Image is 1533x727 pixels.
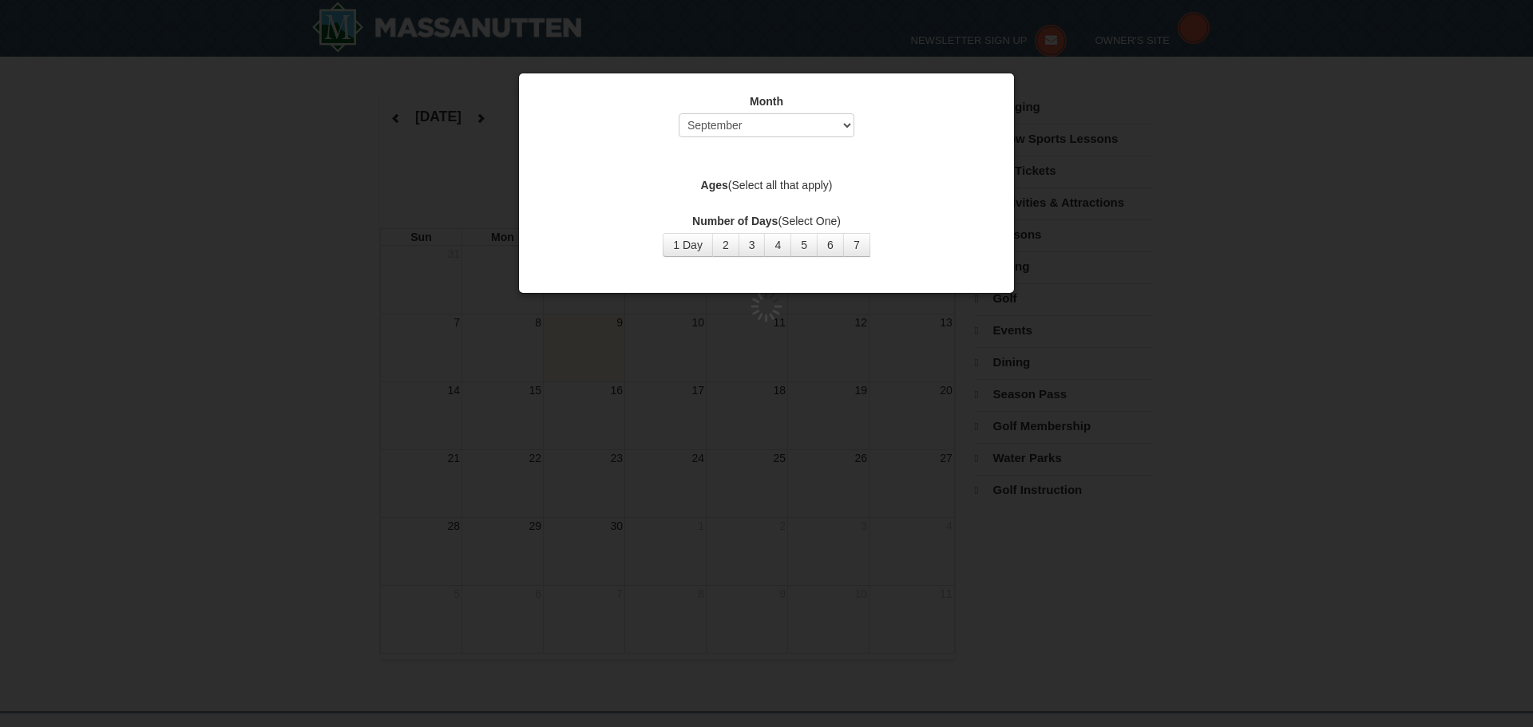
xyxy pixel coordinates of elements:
strong: Ages [701,179,728,192]
label: (Select all that apply) [539,177,994,193]
button: 2 [712,233,739,257]
button: 6 [817,233,844,257]
button: 1 Day [663,233,713,257]
img: wait gif [751,290,782,322]
button: 3 [739,233,766,257]
button: 7 [843,233,870,257]
button: 5 [790,233,818,257]
strong: Month [750,95,783,108]
button: 4 [764,233,791,257]
label: (Select One) [539,213,994,229]
strong: Number of Days [692,215,778,227]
